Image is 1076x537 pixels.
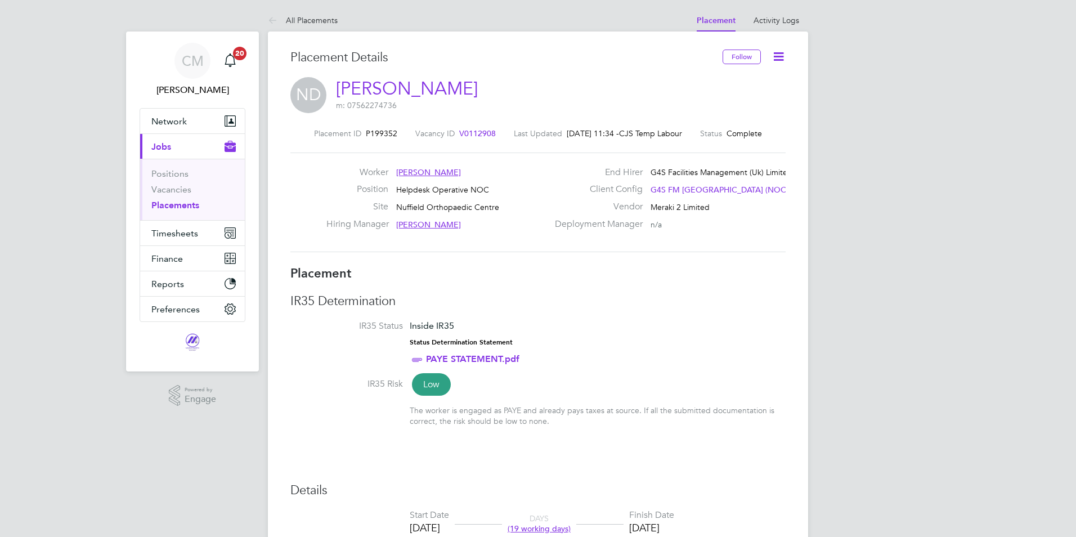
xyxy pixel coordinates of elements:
a: Positions [151,168,189,179]
span: CM [182,53,204,68]
a: Vacancies [151,184,191,195]
a: Go to home page [140,333,245,351]
span: Nuffield Orthopaedic Centre [396,202,499,212]
span: Finance [151,253,183,264]
span: Powered by [185,385,216,395]
div: Start Date [410,509,449,521]
strong: Status Determination Statement [410,338,513,346]
a: 20 [219,43,241,79]
div: DAYS [502,513,576,534]
label: IR35 Status [290,320,403,332]
div: The worker is engaged as PAYE and already pays taxes at source. If all the submitted documentatio... [410,405,786,426]
a: [PERSON_NAME] [336,78,478,100]
button: Network [140,109,245,133]
a: All Placements [268,15,338,25]
span: m: 07562274736 [336,100,397,110]
span: Helpdesk Operative NOC [396,185,489,195]
label: Client Config [548,184,643,195]
span: Engage [185,395,216,404]
div: [DATE] [410,521,449,534]
span: Timesheets [151,228,198,239]
div: Finish Date [629,509,674,521]
span: [PERSON_NAME] [396,167,461,177]
h3: Placement Details [290,50,714,66]
span: G4S Facilities Management (Uk) Limited [651,167,792,177]
span: Preferences [151,304,200,315]
nav: Main navigation [126,32,259,372]
span: G4S FM [GEOGRAPHIC_DATA] (NOC) - Operational [651,185,837,195]
label: Hiring Manager [326,218,388,230]
button: Finance [140,246,245,271]
label: Site [326,201,388,213]
span: Low [412,373,451,396]
div: Jobs [140,159,245,220]
label: Deployment Manager [548,218,643,230]
a: CM[PERSON_NAME] [140,43,245,97]
span: Casey Manton [140,83,245,97]
button: Follow [723,50,761,64]
label: Placement ID [314,128,361,138]
label: IR35 Risk [290,378,403,390]
h3: Details [290,482,786,499]
div: [DATE] [629,521,674,534]
button: Jobs [140,134,245,159]
b: Placement [290,266,352,281]
span: 20 [233,47,246,60]
span: Network [151,116,187,127]
span: Jobs [151,141,171,152]
label: End Hirer [548,167,643,178]
label: Position [326,184,388,195]
a: Activity Logs [754,15,799,25]
span: (19 working days) [508,523,571,534]
span: ND [290,77,326,113]
span: V0112908 [459,128,496,138]
img: magnussearch-logo-retina.png [185,333,200,351]
span: Complete [727,128,762,138]
span: Meraki 2 Limited [651,202,710,212]
button: Reports [140,271,245,296]
label: Status [700,128,722,138]
span: [PERSON_NAME] [396,220,461,230]
label: Last Updated [514,128,562,138]
a: PAYE STATEMENT.pdf [426,353,519,364]
span: CJS Temp Labour [619,128,682,138]
button: Preferences [140,297,245,321]
h3: IR35 Determination [290,293,786,310]
span: P199352 [366,128,397,138]
span: [DATE] 11:34 - [567,128,619,138]
a: Placement [697,16,736,25]
label: Vacancy ID [415,128,455,138]
button: Timesheets [140,221,245,245]
a: Placements [151,200,199,211]
span: Reports [151,279,184,289]
label: Worker [326,167,388,178]
a: Powered byEngage [169,385,217,406]
label: Vendor [548,201,643,213]
span: Inside IR35 [410,320,454,331]
span: n/a [651,220,662,230]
